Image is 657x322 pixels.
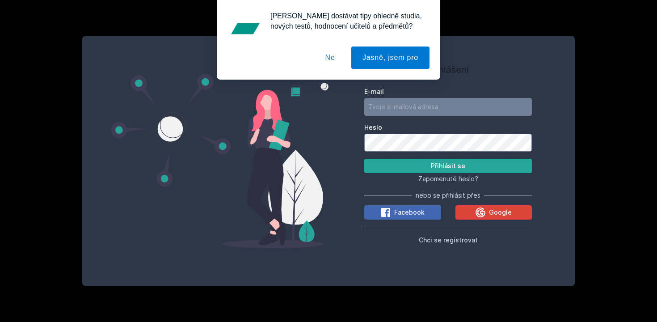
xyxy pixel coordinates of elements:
label: E-mail [364,87,532,96]
label: Heslo [364,123,532,132]
img: notification icon [227,11,263,47]
button: Chci se registrovat [419,234,478,245]
span: nebo se přihlásit přes [416,191,480,200]
span: Google [489,208,512,217]
span: Facebook [394,208,425,217]
span: Chci se registrovat [419,236,478,244]
button: Přihlásit se [364,159,532,173]
div: [PERSON_NAME] dostávat tipy ohledně studia, nových testů, hodnocení učitelů a předmětů? [263,11,430,31]
button: Jasně, jsem pro [351,47,430,69]
span: Zapomenuté heslo? [418,175,478,182]
button: Facebook [364,205,441,220]
button: Ne [314,47,346,69]
button: Google [455,205,532,220]
input: Tvoje e-mailová adresa [364,98,532,116]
